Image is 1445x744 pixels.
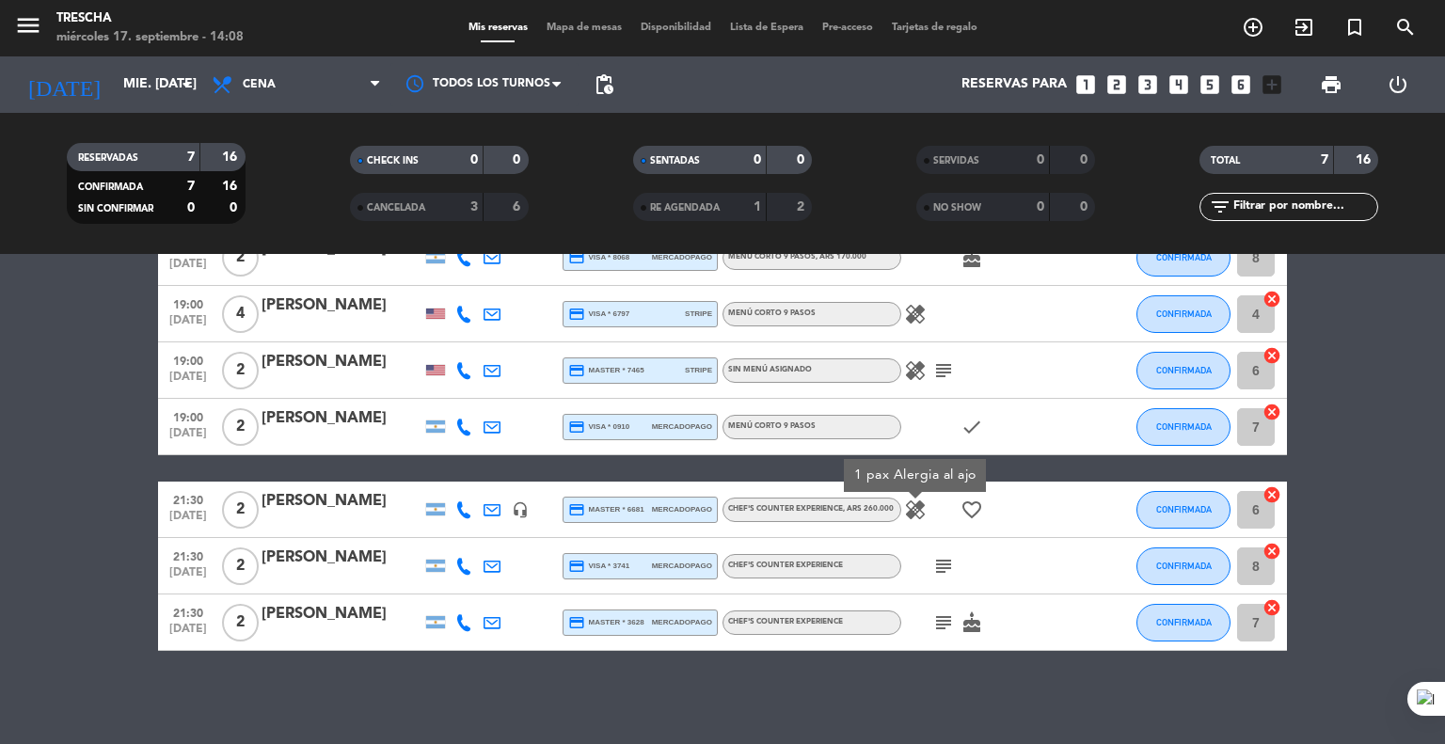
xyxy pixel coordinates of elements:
i: credit_card [568,614,585,631]
div: miércoles 17. septiembre - 14:08 [56,28,244,47]
i: credit_card [568,249,585,266]
div: Trescha [56,9,244,28]
span: stripe [685,364,712,376]
span: Chef's Counter Experience [728,505,894,513]
strong: 0 [1080,200,1091,214]
span: CHECK INS [367,156,419,166]
strong: 16 [222,150,241,164]
i: looks_6 [1229,72,1253,97]
i: looks_3 [1135,72,1160,97]
span: Menú corto 9 pasos [728,253,866,261]
span: visa * 0910 [568,419,629,435]
input: Filtrar por nombre... [1231,197,1377,217]
span: Menú corto 9 pasos [728,422,816,430]
span: [DATE] [165,258,212,279]
strong: 6 [513,200,524,214]
i: cancel [1262,598,1281,617]
div: LOG OUT [1364,56,1431,113]
div: 1 pax Alergia al ajo [844,459,986,492]
strong: 0 [470,153,478,166]
span: CONFIRMADA [1156,561,1212,571]
strong: 0 [513,153,524,166]
strong: 7 [187,150,195,164]
span: [DATE] [165,427,212,449]
span: mercadopago [652,251,712,263]
i: cancel [1262,403,1281,421]
div: [PERSON_NAME] [262,602,421,626]
button: CONFIRMADA [1136,491,1231,529]
span: CANCELADA [367,203,425,213]
span: mercadopago [652,503,712,515]
button: CONFIRMADA [1136,547,1231,585]
i: credit_card [568,419,585,435]
strong: 0 [797,153,808,166]
i: healing [904,499,927,521]
span: 2 [222,547,259,585]
div: [PERSON_NAME] [262,350,421,374]
span: stripe [685,308,712,320]
span: Sin menú asignado [728,366,812,373]
span: Mapa de mesas [537,23,631,33]
strong: 16 [222,180,241,193]
span: CONFIRMADA [1156,421,1212,432]
span: , ARS 260.000 [843,505,894,513]
button: CONFIRMADA [1136,239,1231,277]
button: menu [14,11,42,46]
span: 4 [222,295,259,333]
i: check [961,416,983,438]
button: CONFIRMADA [1136,604,1231,641]
i: cancel [1262,290,1281,309]
button: CONFIRMADA [1136,352,1231,389]
span: [DATE] [165,314,212,336]
strong: 0 [754,153,761,166]
span: visa * 8068 [568,249,629,266]
i: add_circle_outline [1242,16,1264,39]
i: turned_in_not [1343,16,1366,39]
strong: 0 [1080,153,1091,166]
i: credit_card [568,501,585,518]
strong: 2 [797,200,808,214]
span: pending_actions [593,73,615,96]
span: SENTADAS [650,156,700,166]
i: credit_card [568,306,585,323]
i: headset_mic [512,501,529,518]
i: cake [961,611,983,634]
span: master * 3628 [568,614,644,631]
span: CONFIRMADA [1156,504,1212,514]
i: subject [932,359,955,382]
span: Mis reservas [459,23,537,33]
i: credit_card [568,362,585,379]
span: [DATE] [165,623,212,644]
span: 21:30 [165,601,212,623]
span: CONFIRMADA [78,182,143,192]
span: CONFIRMADA [1156,252,1212,262]
span: mercadopago [652,420,712,433]
span: Reservas para [961,77,1067,92]
span: 2 [222,352,259,389]
i: arrow_drop_down [175,73,198,96]
span: print [1320,73,1342,96]
div: [PERSON_NAME] [262,489,421,514]
span: 19:00 [165,349,212,371]
strong: 1 [754,200,761,214]
span: visa * 6797 [568,306,629,323]
span: TOTAL [1211,156,1240,166]
span: CONFIRMADA [1156,309,1212,319]
i: favorite_border [961,499,983,521]
i: healing [904,359,927,382]
i: search [1394,16,1417,39]
button: CONFIRMADA [1136,295,1231,333]
i: looks_5 [1198,72,1222,97]
span: 2 [222,491,259,529]
span: master * 7465 [568,362,644,379]
strong: 0 [187,201,195,214]
span: 2 [222,239,259,277]
strong: 16 [1356,153,1374,166]
strong: 0 [230,201,241,214]
span: Cena [243,78,276,91]
span: CONFIRMADA [1156,365,1212,375]
span: Tarjetas de regalo [882,23,987,33]
span: [DATE] [165,566,212,588]
span: SIN CONFIRMAR [78,204,153,214]
span: mercadopago [652,560,712,572]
